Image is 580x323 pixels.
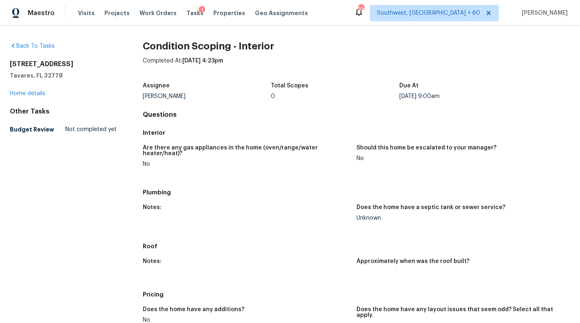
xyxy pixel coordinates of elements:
[143,188,570,196] h5: Plumbing
[271,94,399,99] div: 0
[10,91,45,96] a: Home details
[10,107,117,116] div: Other Tasks
[213,9,245,17] span: Properties
[143,258,162,264] h5: Notes:
[356,205,505,210] h5: Does the home have a septic tank or sewer service?
[143,317,350,323] div: No
[186,10,204,16] span: Tasks
[399,94,527,99] div: [DATE] 9:00am
[255,9,308,17] span: Geo Assignments
[143,161,350,167] div: No
[143,205,162,210] h5: Notes:
[377,9,480,17] span: Southwest, [GEOGRAPHIC_DATA] + 60
[143,94,271,99] div: [PERSON_NAME]
[139,9,177,17] span: Work Orders
[356,258,469,264] h5: Approximately when was the roof built?
[518,9,568,17] span: [PERSON_NAME]
[143,83,170,89] h5: Assignee
[143,307,244,312] h5: Does the home have any additions?
[271,83,308,89] h5: Total Scopes
[28,9,55,17] span: Maestro
[399,83,418,89] h5: Due At
[143,145,350,156] h5: Are there any gas appliances in the home (oven/range/water heater/heat)?
[182,58,223,64] span: [DATE] 4:23pm
[356,156,564,161] div: No
[358,5,364,13] div: 550
[65,125,117,134] span: Not completed yet
[143,290,570,298] h5: Pricing
[143,111,570,119] h4: Questions
[143,129,570,137] h5: Interior
[356,215,564,221] div: Unknown
[10,43,55,49] a: Back To Tasks
[10,125,54,134] h5: Budget Review
[143,42,570,50] h2: Condition Scoping - Interior
[199,6,205,14] div: 1
[10,71,117,80] h5: Tavares, FL 32778
[143,57,570,78] div: Completed At:
[143,242,570,250] h5: Roof
[10,60,117,68] h2: [STREET_ADDRESS]
[356,145,496,151] h5: Should this home be escalated to your manager?
[356,307,564,318] h5: Does the home have any layout issues that seem odd? Select all that apply.
[78,9,95,17] span: Visits
[104,9,130,17] span: Projects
